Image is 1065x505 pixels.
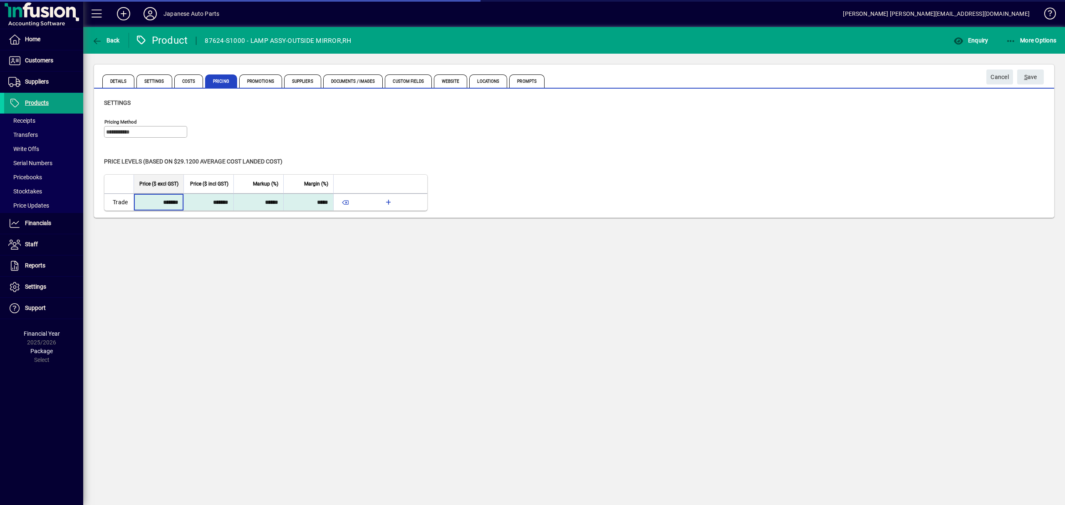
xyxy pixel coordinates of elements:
[986,69,1013,84] button: Cancel
[4,128,83,142] a: Transfers
[1024,74,1028,80] span: S
[4,255,83,276] a: Reports
[991,70,1009,84] span: Cancel
[25,220,51,226] span: Financials
[8,131,38,138] span: Transfers
[1006,37,1057,44] span: More Options
[4,184,83,198] a: Stocktakes
[4,50,83,71] a: Customers
[4,156,83,170] a: Serial Numbers
[385,74,431,88] span: Custom Fields
[284,74,321,88] span: Suppliers
[434,74,468,88] span: Website
[1024,70,1037,84] span: ave
[509,74,545,88] span: Prompts
[90,33,122,48] button: Back
[104,119,137,125] mat-label: Pricing method
[8,160,52,166] span: Serial Numbers
[4,29,83,50] a: Home
[1038,2,1055,29] a: Knowledge Base
[24,330,60,337] span: Financial Year
[239,74,282,88] span: Promotions
[8,117,35,124] span: Receipts
[323,74,383,88] span: Documents / Images
[954,37,988,44] span: Enquiry
[4,114,83,128] a: Receipts
[4,277,83,297] a: Settings
[83,33,129,48] app-page-header-button: Back
[190,179,228,188] span: Price ($ incl GST)
[205,74,237,88] span: Pricing
[4,234,83,255] a: Staff
[4,72,83,92] a: Suppliers
[135,34,188,47] div: Product
[469,74,507,88] span: Locations
[8,202,49,209] span: Price Updates
[8,174,42,181] span: Pricebooks
[25,78,49,85] span: Suppliers
[25,283,46,290] span: Settings
[102,74,134,88] span: Details
[1017,69,1044,84] button: Save
[4,170,83,184] a: Pricebooks
[8,146,39,152] span: Write Offs
[4,142,83,156] a: Write Offs
[25,241,38,248] span: Staff
[30,348,53,354] span: Package
[843,7,1030,20] div: [PERSON_NAME] [PERSON_NAME][EMAIL_ADDRESS][DOMAIN_NAME]
[205,34,351,47] div: 87624-S1000 - LAMP ASSY-OUTSIDE MIRROR,RH
[1004,33,1059,48] button: More Options
[304,179,328,188] span: Margin (%)
[104,158,282,165] span: Price levels (based on $29.1200 Average cost landed cost)
[137,6,163,21] button: Profile
[8,188,42,195] span: Stocktakes
[25,262,45,269] span: Reports
[253,179,278,188] span: Markup (%)
[110,6,137,21] button: Add
[25,57,53,64] span: Customers
[163,7,219,20] div: Japanese Auto Parts
[174,74,203,88] span: Costs
[25,304,46,311] span: Support
[25,99,49,106] span: Products
[4,213,83,234] a: Financials
[4,298,83,319] a: Support
[92,37,120,44] span: Back
[104,99,131,106] span: Settings
[4,198,83,213] a: Price Updates
[104,193,134,210] td: Trade
[136,74,172,88] span: Settings
[139,179,178,188] span: Price ($ excl GST)
[25,36,40,42] span: Home
[951,33,990,48] button: Enquiry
